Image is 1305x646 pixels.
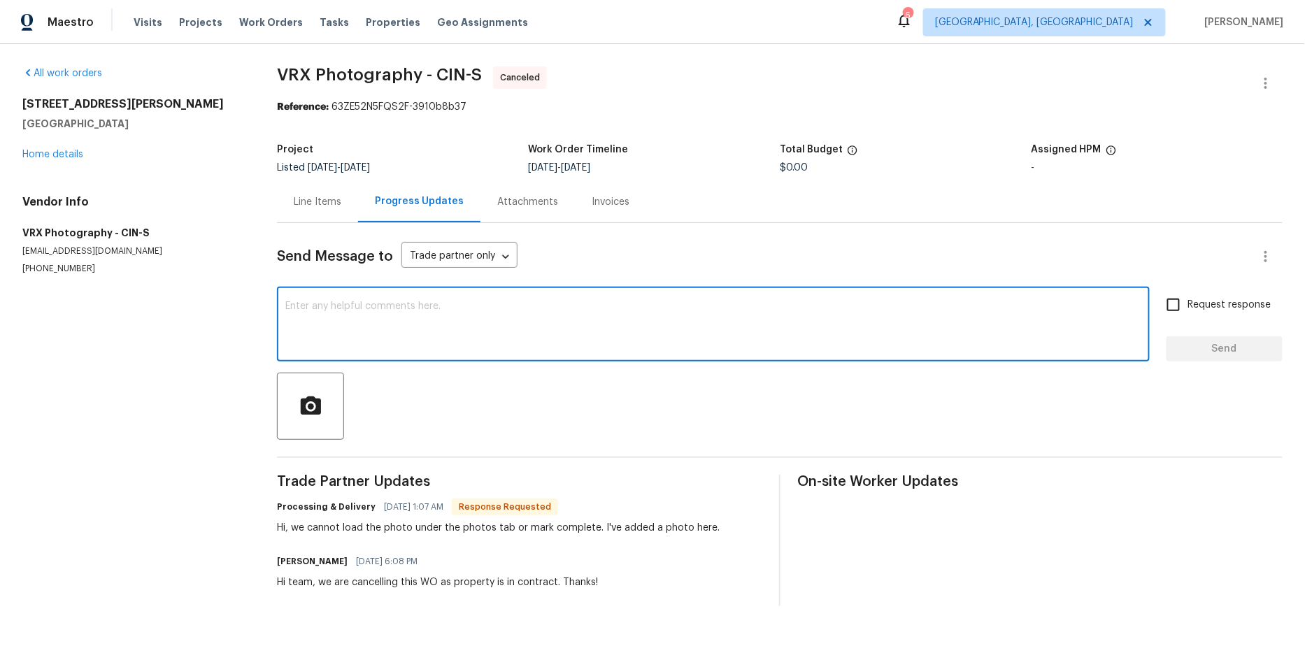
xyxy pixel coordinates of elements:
span: Maestro [48,15,94,29]
span: Response Requested [453,500,557,514]
div: 6 [903,8,913,22]
h5: [GEOGRAPHIC_DATA] [22,117,243,131]
h2: [STREET_ADDRESS][PERSON_NAME] [22,97,243,111]
span: Listed [277,163,370,173]
div: Hi team, we are cancelling this WO as property is in contract. Thanks! [277,575,598,589]
div: Hi, we cannot load the photo under the photos tab or mark complete. I've added a photo here. [277,521,720,535]
span: The hpm assigned to this work order. [1106,145,1117,163]
span: $0.00 [780,163,808,173]
h4: Vendor Info [22,195,243,209]
span: - [308,163,370,173]
span: Request response [1188,298,1271,313]
div: Line Items [294,195,341,209]
div: Attachments [497,195,558,209]
span: Tasks [320,17,349,27]
span: [DATE] [308,163,337,173]
span: Projects [179,15,222,29]
span: Visits [134,15,162,29]
div: 63ZE52N5FQS2F-3910b8b37 [277,100,1283,114]
p: [EMAIL_ADDRESS][DOMAIN_NAME] [22,245,243,257]
h5: Project [277,145,313,155]
span: [DATE] [341,163,370,173]
span: [DATE] 6:08 PM [356,554,418,568]
span: [DATE] 1:07 AM [384,500,443,514]
span: Canceled [500,71,545,85]
span: [PERSON_NAME] [1199,15,1284,29]
span: Work Orders [239,15,303,29]
span: VRX Photography - CIN-S [277,66,482,83]
h5: Total Budget [780,145,843,155]
span: Trade Partner Updates [277,475,762,489]
span: Properties [366,15,420,29]
span: [DATE] [529,163,558,173]
span: Geo Assignments [437,15,528,29]
h6: [PERSON_NAME] [277,554,348,568]
span: On-site Worker Updates [797,475,1283,489]
h5: VRX Photography - CIN-S [22,226,243,240]
span: [DATE] [562,163,591,173]
div: - [1032,163,1283,173]
span: The total cost of line items that have been proposed by Opendoor. This sum includes line items th... [847,145,858,163]
div: Trade partner only [401,245,518,268]
span: - [529,163,591,173]
div: Progress Updates [375,194,464,208]
span: [GEOGRAPHIC_DATA], [GEOGRAPHIC_DATA] [935,15,1134,29]
a: All work orders [22,69,102,78]
h6: Processing & Delivery [277,500,376,514]
span: Send Message to [277,250,393,264]
div: Invoices [592,195,629,209]
h5: Assigned HPM [1032,145,1101,155]
b: Reference: [277,102,329,112]
h5: Work Order Timeline [529,145,629,155]
p: [PHONE_NUMBER] [22,263,243,275]
a: Home details [22,150,83,159]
